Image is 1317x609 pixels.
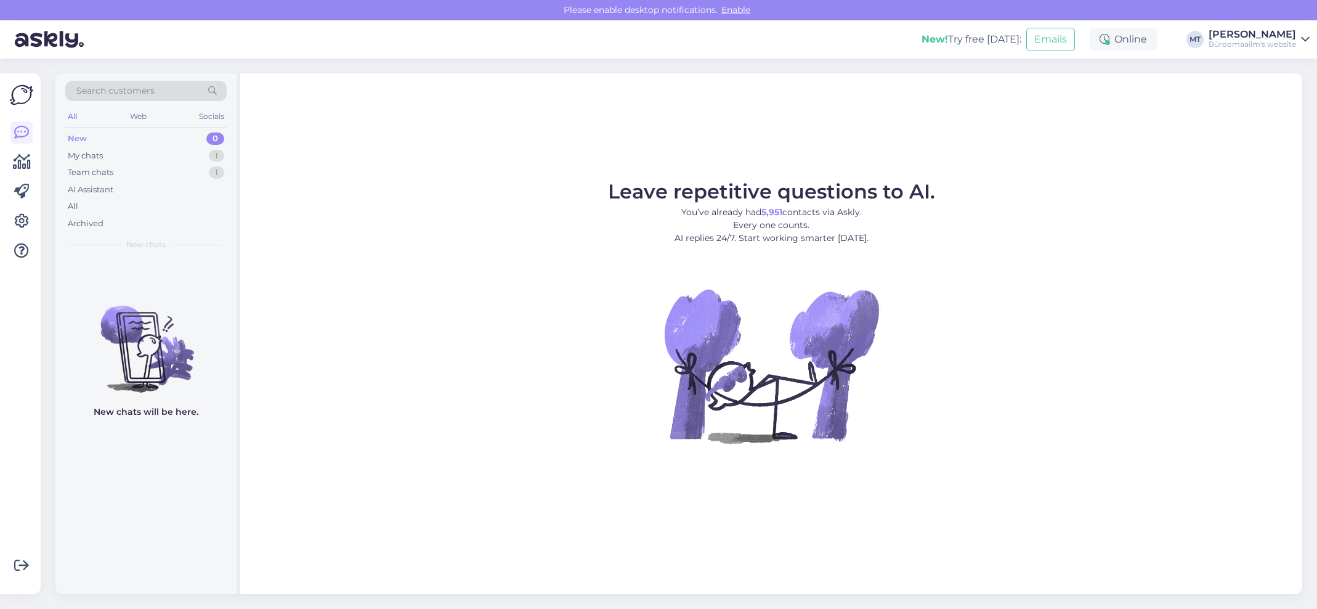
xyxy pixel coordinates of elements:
[1090,28,1157,51] div: Online
[608,206,935,245] p: You’ve already had contacts via Askly. Every one counts. AI replies 24/7. Start working smarter [...
[128,108,149,125] div: Web
[718,4,754,15] span: Enable
[608,179,935,203] span: Leave repetitive questions to AI.
[68,200,78,213] div: All
[209,166,224,179] div: 1
[68,166,113,179] div: Team chats
[209,150,224,162] div: 1
[660,255,882,476] img: No Chat active
[68,133,87,145] div: New
[922,32,1021,47] div: Try free [DATE]:
[65,108,79,125] div: All
[197,108,227,125] div: Socials
[10,83,33,107] img: Askly Logo
[1209,30,1296,39] div: [PERSON_NAME]
[76,84,155,97] span: Search customers
[94,406,198,419] p: New chats will be here.
[761,206,782,218] b: 5,951
[68,218,103,230] div: Archived
[1209,30,1310,49] a: [PERSON_NAME]Büroomaailm's website
[1209,39,1296,49] div: Büroomaailm's website
[126,239,166,250] span: New chats
[68,184,113,196] div: AI Assistant
[1026,28,1075,51] button: Emails
[1186,31,1204,48] div: MT
[922,33,948,45] b: New!
[68,150,103,162] div: My chats
[55,284,237,394] img: No chats
[206,133,224,145] div: 0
